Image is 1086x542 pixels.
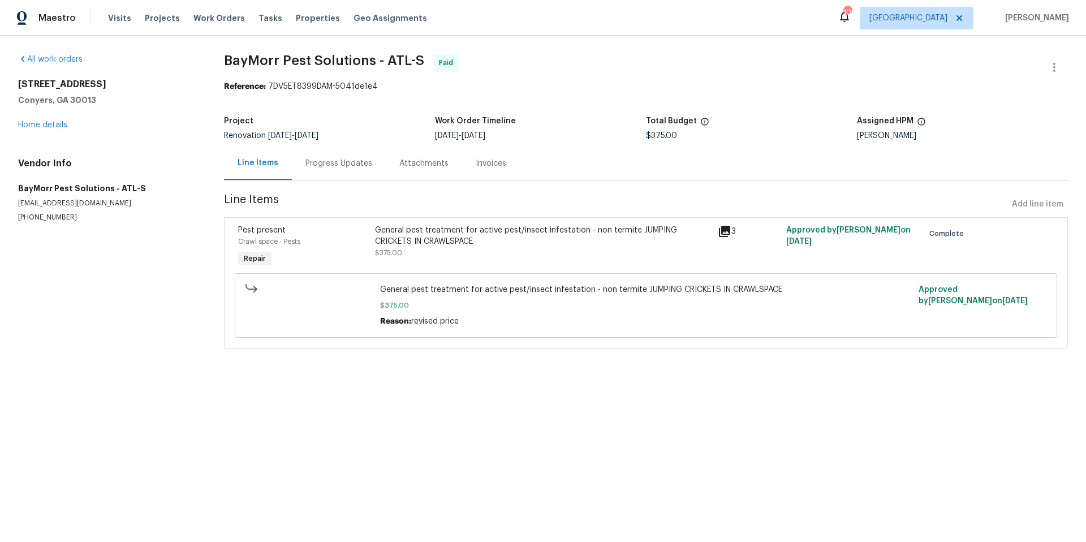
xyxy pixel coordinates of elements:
[258,14,282,22] span: Tasks
[18,121,67,129] a: Home details
[238,226,286,234] span: Pest present
[869,12,947,24] span: [GEOGRAPHIC_DATA]
[224,194,1007,215] span: Line Items
[108,12,131,24] span: Visits
[917,117,926,132] span: The hpm assigned to this work order.
[646,132,677,140] span: $375.00
[1002,297,1028,305] span: [DATE]
[375,225,711,247] div: General pest treatment for active pest/insect infestation - non termite JUMPING CRICKETS IN CRAWL...
[224,54,424,67] span: BayMorr Pest Solutions - ATL-S
[238,157,278,169] div: Line Items
[18,79,197,90] h2: [STREET_ADDRESS]
[239,253,270,264] span: Repair
[18,183,197,194] h5: BayMorr Pest Solutions - ATL-S
[354,12,427,24] span: Geo Assignments
[857,132,1068,140] div: [PERSON_NAME]
[700,117,709,132] span: The total cost of line items that have been proposed by Opendoor. This sum includes line items th...
[462,132,485,140] span: [DATE]
[224,81,1068,92] div: 7DV5ET8399DAM-5041de1e4
[305,158,372,169] div: Progress Updates
[718,225,779,238] div: 3
[646,117,697,125] h5: Total Budget
[411,317,459,325] span: revised price
[224,132,318,140] span: Renovation
[224,83,266,91] b: Reference:
[375,250,402,256] span: $375.00
[18,158,197,169] h4: Vendor Info
[380,317,411,325] span: Reason:
[18,94,197,106] h5: Conyers, GA 30013
[18,213,197,222] p: [PHONE_NUMBER]
[786,238,812,246] span: [DATE]
[476,158,506,169] div: Invoices
[224,117,253,125] h5: Project
[786,226,911,246] span: Approved by [PERSON_NAME] on
[857,117,913,125] h5: Assigned HPM
[145,12,180,24] span: Projects
[843,7,851,18] div: 109
[380,300,912,311] span: $375.00
[38,12,76,24] span: Maestro
[399,158,449,169] div: Attachments
[18,55,83,63] a: All work orders
[380,284,912,295] span: General pest treatment for active pest/insect infestation - non termite JUMPING CRICKETS IN CRAWL...
[268,132,318,140] span: -
[268,132,292,140] span: [DATE]
[18,199,197,208] p: [EMAIL_ADDRESS][DOMAIN_NAME]
[1001,12,1069,24] span: [PERSON_NAME]
[435,132,485,140] span: -
[295,132,318,140] span: [DATE]
[929,228,968,239] span: Complete
[919,286,1028,305] span: Approved by [PERSON_NAME] on
[193,12,245,24] span: Work Orders
[296,12,340,24] span: Properties
[439,57,458,68] span: Paid
[435,132,459,140] span: [DATE]
[435,117,516,125] h5: Work Order Timeline
[238,238,300,245] span: Crawl space - Pests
